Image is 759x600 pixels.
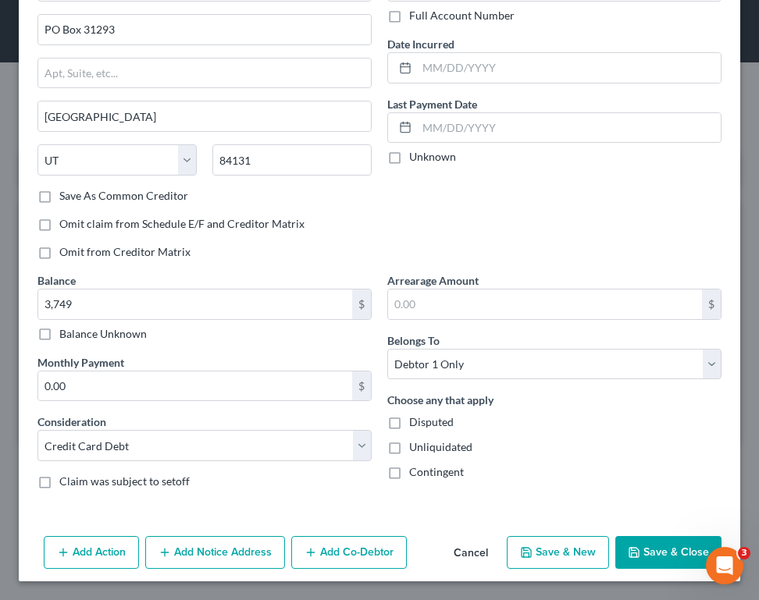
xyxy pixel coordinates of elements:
[409,415,454,428] span: Disputed
[387,334,440,347] span: Belongs To
[212,144,372,176] input: Enter zip...
[145,536,285,569] button: Add Notice Address
[702,289,721,319] div: $
[417,53,721,83] input: MM/DD/YYYY
[37,414,106,430] label: Consideration
[352,371,371,401] div: $
[38,289,352,319] input: 0.00
[291,536,407,569] button: Add Co-Debtor
[38,59,371,88] input: Apt, Suite, etc...
[387,392,494,408] label: Choose any that apply
[409,8,515,23] label: Full Account Number
[387,96,477,112] label: Last Payment Date
[352,289,371,319] div: $
[38,371,352,401] input: 0.00
[37,272,76,289] label: Balance
[507,536,609,569] button: Save & New
[706,547,743,584] iframe: Intercom live chat
[409,149,456,165] label: Unknown
[59,217,305,230] span: Omit claim from Schedule E/F and Creditor Matrix
[37,354,124,371] label: Monthly Payment
[738,547,750,559] span: 3
[387,36,454,52] label: Date Incurred
[59,474,190,488] span: Claim was subject to setoff
[388,289,702,319] input: 0.00
[44,536,139,569] button: Add Action
[59,326,147,342] label: Balance Unknown
[59,188,188,204] label: Save As Common Creditor
[387,272,479,289] label: Arrearage Amount
[441,538,501,569] button: Cancel
[615,536,722,569] button: Save & Close
[417,113,721,143] input: MM/DD/YYYY
[409,465,464,478] span: Contingent
[409,440,472,453] span: Unliquidated
[38,101,371,131] input: Enter city...
[38,15,371,44] input: Enter address...
[59,245,191,258] span: Omit from Creditor Matrix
